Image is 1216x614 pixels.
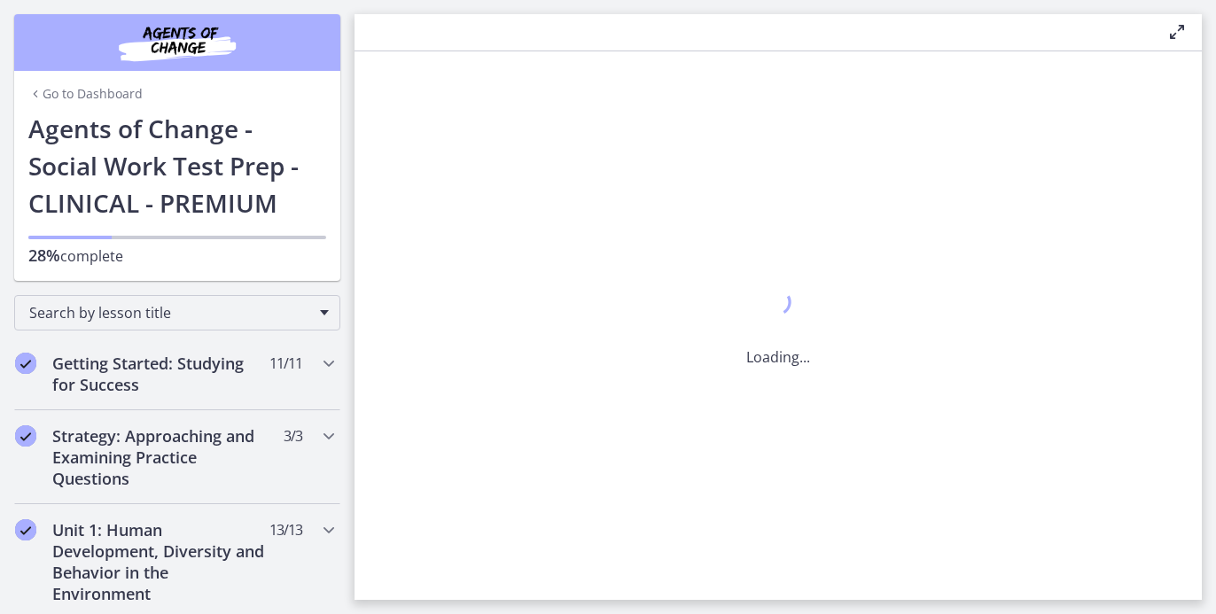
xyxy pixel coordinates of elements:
h2: Unit 1: Human Development, Diversity and Behavior in the Environment [52,519,269,604]
i: Completed [15,425,36,447]
i: Completed [15,353,36,374]
div: Search by lesson title [14,295,340,330]
span: 3 / 3 [284,425,302,447]
h1: Agents of Change - Social Work Test Prep - CLINICAL - PREMIUM [28,110,326,222]
span: 11 / 11 [269,353,302,374]
i: Completed [15,519,36,540]
img: Agents of Change Social Work Test Prep [71,21,284,64]
span: Search by lesson title [29,303,311,323]
h2: Strategy: Approaching and Examining Practice Questions [52,425,269,489]
p: Loading... [746,346,810,368]
p: complete [28,245,326,267]
h2: Getting Started: Studying for Success [52,353,269,395]
a: Go to Dashboard [28,85,143,103]
div: 1 [746,284,810,325]
span: 13 / 13 [269,519,302,540]
span: 28% [28,245,60,266]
